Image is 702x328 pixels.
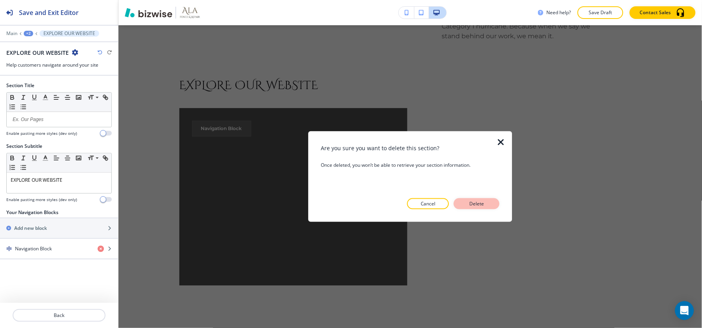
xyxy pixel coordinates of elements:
h3: Help customers navigate around your site [6,61,112,69]
h3: Need help? [547,9,571,16]
img: Drag [6,246,12,252]
p: EXPLORE OUR WEBSITE [43,31,95,36]
h4: Enable pasting more styles (dev only) [6,197,77,203]
button: EXPLORE OUR WEBSITE [40,30,99,37]
p: Contact Sales [640,9,671,16]
div: Open Intercom Messenger [675,301,694,320]
button: +2 [24,31,33,36]
h2: Section Title [6,82,34,89]
h2: Your Navigation Blocks [6,209,58,216]
img: Bizwise Logo [125,8,172,17]
h2: Add new block [14,225,47,232]
button: Contact Sales [630,6,696,19]
p: Back [13,312,105,319]
p: EXPLORE OUR WEBSITE [11,177,107,184]
button: Back [13,309,105,322]
img: Your Logo [179,7,201,19]
h4: Enable pasting more styles (dev only) [6,130,77,136]
p: Save Draft [588,9,613,16]
h2: EXPLORE OUR WEBSITE [6,48,69,57]
h2: Save and Exit Editor [19,8,79,17]
button: Save Draft [578,6,623,19]
h4: Navigation Block [15,245,52,252]
h2: Section Subtitle [6,143,42,150]
button: Main [6,31,17,36]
